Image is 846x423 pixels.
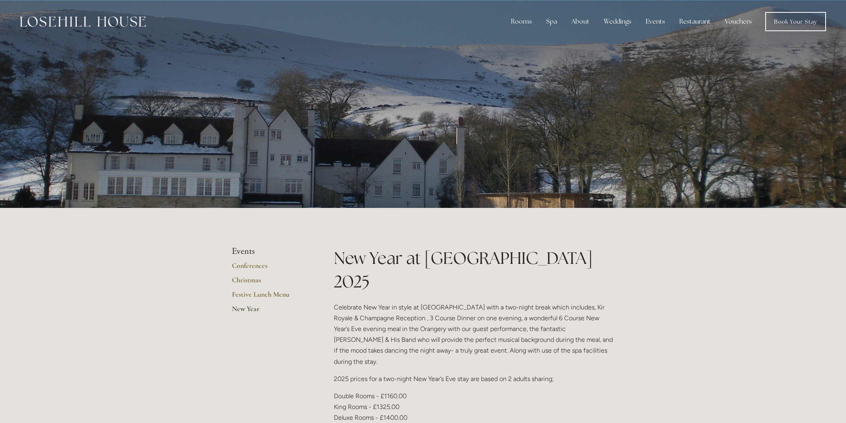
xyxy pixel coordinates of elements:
[597,14,638,30] div: Weddings
[565,14,596,30] div: About
[20,16,146,27] img: Losehill House
[232,304,308,319] a: New Year
[718,14,758,30] a: Vouchers
[334,302,614,367] p: Celebrate New Year in style at [GEOGRAPHIC_DATA] with a two-night break which includes, Kir Royal...
[232,261,308,275] a: Conferences
[639,14,671,30] div: Events
[765,12,826,31] a: Book Your Stay
[334,373,614,384] p: 2025 prices for a two-night New Year’s Eve stay are based on 2 adults sharing;
[505,14,538,30] div: Rooms
[232,275,308,290] a: Christmas
[673,14,717,30] div: Restaurant
[232,246,308,257] li: Events
[232,290,308,304] a: Festive Lunch Menu
[540,14,563,30] div: Spa
[334,246,614,293] h1: New Year at [GEOGRAPHIC_DATA] 2025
